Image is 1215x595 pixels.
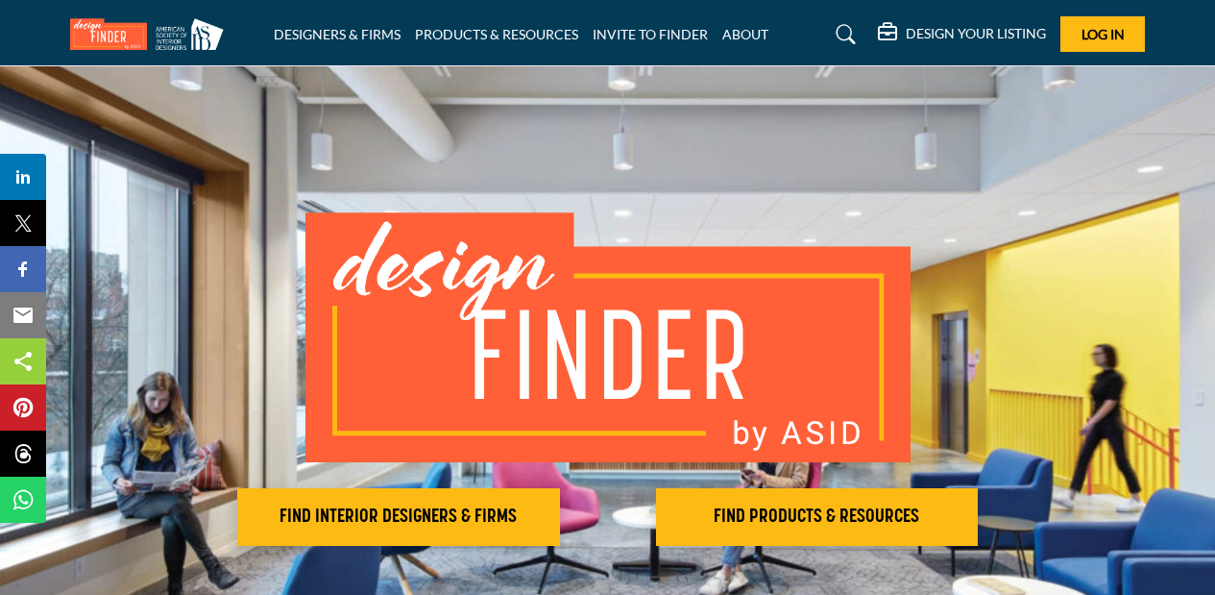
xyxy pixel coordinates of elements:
[70,18,233,50] img: Site Logo
[1081,26,1125,42] span: Log In
[878,23,1046,46] div: DESIGN YOUR LISTING
[662,506,973,529] h2: FIND PRODUCTS & RESOURCES
[305,212,911,462] img: image
[274,26,401,42] a: DESIGNERS & FIRMS
[722,26,768,42] a: ABOUT
[415,26,578,42] a: PRODUCTS & RESOURCES
[1060,16,1145,52] button: Log In
[817,19,868,50] a: Search
[906,25,1046,42] h5: DESIGN YOUR LISTING
[593,26,708,42] a: INVITE TO FINDER
[656,488,979,546] button: FIND PRODUCTS & RESOURCES
[243,506,554,529] h2: FIND INTERIOR DESIGNERS & FIRMS
[237,488,560,546] button: FIND INTERIOR DESIGNERS & FIRMS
